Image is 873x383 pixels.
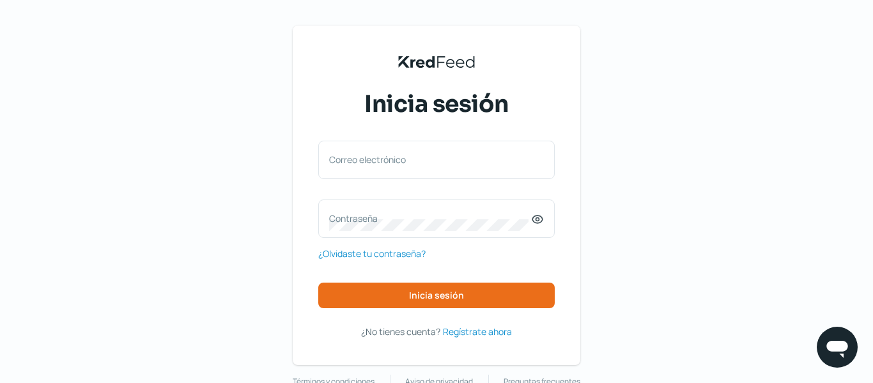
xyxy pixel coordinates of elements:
[824,334,850,360] img: chatIcon
[364,88,509,120] span: Inicia sesión
[318,246,426,262] a: ¿Olvidaste tu contraseña?
[443,324,512,340] a: Regístrate ahora
[329,153,531,166] label: Correo electrónico
[409,291,464,300] span: Inicia sesión
[361,325,440,338] span: ¿No tienes cuenta?
[318,283,555,308] button: Inicia sesión
[329,212,531,224] label: Contraseña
